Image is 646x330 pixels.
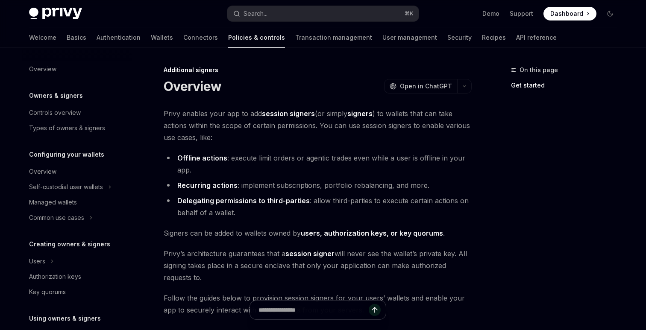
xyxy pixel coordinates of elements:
div: Users [29,256,45,266]
a: users, authorization keys, or key quorums [301,229,443,238]
div: Controls overview [29,108,81,118]
button: Open in ChatGPT [384,79,457,93]
div: Types of owners & signers [29,123,105,133]
div: Common use cases [29,213,84,223]
a: API reference [516,27,557,48]
div: Search... [244,9,267,19]
span: Follow the guides below to provision session signers for your users’ wallets and enable your app ... [164,292,472,316]
a: Controls overview [22,105,132,120]
strong: session signers [262,109,315,118]
a: Get started [511,79,624,92]
a: Policies & controls [228,27,285,48]
span: ⌘ K [405,10,414,17]
a: Authorization keys [22,269,132,284]
div: Managed wallets [29,197,77,207]
div: Additional signers [164,66,472,74]
span: Privy enables your app to add (or simply ) to wallets that can take actions within the scope of c... [164,108,472,143]
span: Privy’s architecture guarantees that a will never see the wallet’s private key. All signing takes... [164,248,472,283]
h5: Configuring your wallets [29,149,104,160]
span: Dashboard [550,9,583,18]
img: dark logo [29,8,82,20]
a: Overview [22,164,132,179]
h5: Owners & signers [29,91,83,101]
a: Basics [67,27,86,48]
div: Self-custodial user wallets [29,182,103,192]
a: Authentication [97,27,141,48]
span: Open in ChatGPT [400,82,452,91]
a: Types of owners & signers [22,120,132,136]
li: : implement subscriptions, portfolio rebalancing, and more. [164,179,472,191]
div: Key quorums [29,287,66,297]
button: Toggle dark mode [603,7,617,20]
h5: Using owners & signers [29,313,101,324]
strong: Delegating permissions to third-parties [177,196,310,205]
a: Security [447,27,472,48]
a: Dashboard [543,7,596,20]
a: Welcome [29,27,56,48]
a: Support [510,9,533,18]
strong: session signer [285,249,335,258]
a: Wallets [151,27,173,48]
button: Search...⌘K [227,6,419,21]
a: Recipes [482,27,506,48]
h5: Creating owners & signers [29,239,110,249]
li: : execute limit orders or agentic trades even while a user is offline in your app. [164,152,472,176]
strong: signers [347,109,373,118]
li: : allow third-parties to execute certain actions on behalf of a wallet. [164,195,472,219]
div: Authorization keys [29,272,81,282]
a: Managed wallets [22,195,132,210]
a: Overview [22,61,132,77]
a: Transaction management [295,27,372,48]
h1: Overview [164,79,221,94]
a: Key quorums [22,284,132,300]
a: Connectors [183,27,218,48]
span: On this page [520,65,558,75]
button: Send message [369,304,381,316]
strong: Recurring actions [177,181,238,190]
a: Demo [482,9,499,18]
a: User management [382,27,437,48]
div: Overview [29,64,56,74]
strong: Offline actions [177,154,227,162]
div: Overview [29,166,56,177]
span: Signers can be added to wallets owned by . [164,227,472,239]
